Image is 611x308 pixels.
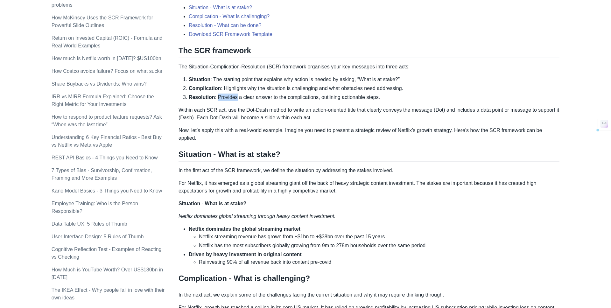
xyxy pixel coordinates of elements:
p: For Netflix, it has emerged as a global streaming giant off the back of heavy strategic content i... [179,179,559,195]
strong: Netflix dominates the global streaming market [189,226,300,232]
strong: Driven by heavy investment in original content [189,252,302,257]
p: The Situation-Complication-Resolution (SCR) framework organises your key messages into three acts: [179,63,559,71]
a: 7 Types of Bias - Survivorship, Confirmation, Framing and More Examples [52,168,152,181]
a: IRR vs MIRR Formula Explained: Choose the Right Metric for Your Investments [52,94,154,107]
a: Share Buybacks vs Dividends: Who wins? [52,81,147,87]
p: Now, let’s apply this with a real-world example. Imagine you need to present a strategic review o... [179,127,559,142]
strong: Situation - What is at stake? [179,201,246,206]
strong: Complication [189,86,221,91]
em: Netflix dominates global streaming through heavy content investment. [179,213,336,219]
li: : The starting point that explains why action is needed by asking, “What is at stake?” [189,76,559,83]
a: How Much is YouTube Worth? Over US$180bn in [DATE] [52,267,163,280]
p: Within each SCR act, use the Dot-Dash method to write an action-oriented title that clearly conve... [179,106,559,122]
a: REST API Basics - 4 Things you Need to Know [52,155,158,160]
strong: Situation [189,77,210,82]
a: Return on Invested Capital (ROIC) - Formula and Real World Examples [52,35,163,48]
a: Resolution - What can be done? [189,23,262,28]
li: Netflix streaming revenue has grown from +$1bn to +$38bn over the past 15 years [199,233,559,241]
a: How much is Netflix worth in [DATE]? $US100bn [52,56,161,61]
li: Netflix has the most subscribers globally growing from 9m to 278m households over the same period [199,242,559,249]
p: In the first act of the SCR framework, we define the situation by addressing the stakes involved. [179,167,559,174]
a: Understanding 6 Key Financial Ratios - Best Buy vs Netflix vs Meta vs Apple [52,135,162,148]
li: Reinvesting 90% of all revenue back into content pre-covid [199,258,559,266]
li: : Highlights why the situation is challenging and what obstacles need addressing. [189,85,559,92]
a: How to respond to product feature requests? Ask “When was the last time” [52,114,162,127]
a: How Costco avoids failure? Focus on what sucks [52,68,162,74]
li: : Provides a clear answer to the complications, outlining actionable steps. [189,94,559,101]
a: Complication - What is challenging? [189,14,270,19]
a: Cognitive Reflection Test - Examples of Reacting vs Checking [52,247,162,260]
a: How McKinsey Uses the SCR Framework for Powerful Slide Outlines [52,15,153,28]
a: User Interface Design: 5 Rules of Thumb [52,234,144,239]
h2: The SCR framework [179,46,559,58]
a: Employee Training: Who is the Person Responsible? [52,201,138,214]
a: Download SCR Framework Template [189,31,272,37]
a: Data Table UX: 5 Rules of Thumb [52,221,127,227]
h2: Situation - What is at stake? [179,150,559,162]
a: The IKEA Effect - Why people fall in love with their own ideas [52,287,165,300]
a: Kano Model Basics - 3 Things you Need to Know [52,188,162,193]
a: Situation - What is at stake? [189,5,252,10]
strong: Resolution [189,94,215,100]
h2: Complication - What is challenging? [179,274,559,286]
p: In the next act, we explain some of the challenges facing the current situation and why it may re... [179,291,559,299]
